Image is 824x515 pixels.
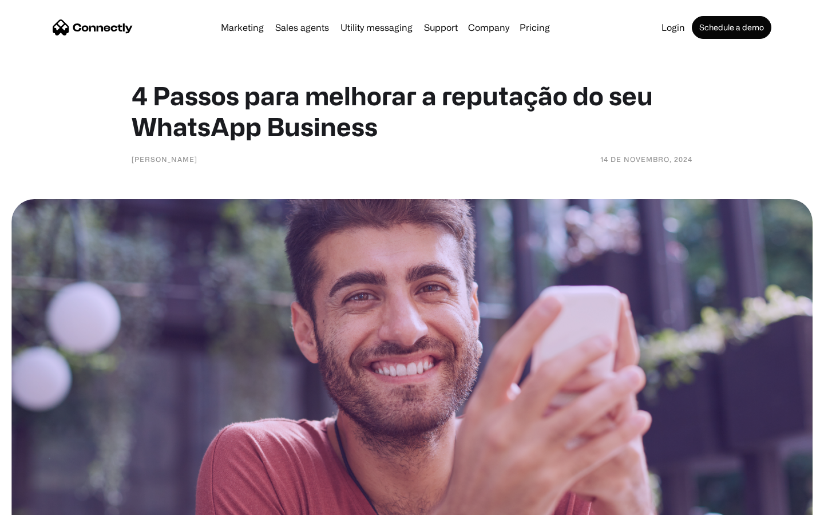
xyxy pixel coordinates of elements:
[336,23,417,32] a: Utility messaging
[271,23,334,32] a: Sales agents
[600,153,692,165] div: 14 de novembro, 2024
[23,495,69,511] ul: Language list
[657,23,690,32] a: Login
[419,23,462,32] a: Support
[515,23,554,32] a: Pricing
[216,23,268,32] a: Marketing
[468,19,509,35] div: Company
[132,80,692,142] h1: 4 Passos para melhorar a reputação do seu WhatsApp Business
[132,153,197,165] div: [PERSON_NAME]
[692,16,771,39] a: Schedule a demo
[11,495,69,511] aside: Language selected: English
